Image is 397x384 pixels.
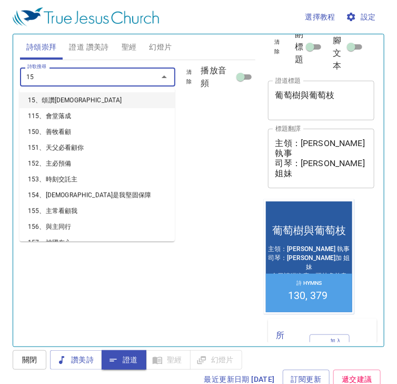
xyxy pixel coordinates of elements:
span: 證道 [110,353,138,367]
span: 設定 [348,11,376,24]
button: Close [157,70,172,84]
li: 150、善牧看顧 [19,124,175,140]
li: 155、主常看顧我 [19,203,175,219]
span: 選擇教程 [305,11,336,24]
li: 154、[DEMOGRAPHIC_DATA]是我堅固保障 [19,187,175,203]
span: 頁腳文本 [333,22,345,72]
textarea: 葡萄樹與葡萄枝 [275,90,368,110]
span: 播放音頻 [201,64,234,90]
button: 清除 [177,66,201,88]
span: 清除 [274,37,281,56]
span: 副標題 [295,28,303,66]
li: 115、會堂落成 [19,108,175,124]
iframe: from-child [264,199,354,314]
li: 156、與主同行 [19,219,175,235]
button: 選擇教程 [301,7,340,27]
span: 讚美詩 [58,353,94,367]
span: 詩頌崇拜 [26,41,57,54]
span: 關閉 [21,353,38,367]
textarea: 主領：[PERSON_NAME] 執事 司琴：[PERSON_NAME] 姐妹 今日讀經進度：哥林多前書第10章1~13節 [275,138,368,178]
img: True Jesus Church [13,7,159,26]
li: 152、主必預備 [19,156,175,171]
span: 幻燈片 [150,41,172,54]
li: 157、神國在心 [19,235,175,251]
li: 151、天父必看顧你 [19,140,175,156]
button: 清除 [268,36,287,58]
li: 153、時刻交託主 [19,171,175,187]
button: 關閉 [13,350,46,370]
span: 證道 讚美詩 [69,41,108,54]
button: 設定 [344,7,380,27]
span: 清除 [184,68,194,87]
span: 聖經 [122,41,137,54]
li: 15、頌讚[DEMOGRAPHIC_DATA] [19,92,175,108]
button: 讚美詩 [50,350,102,370]
button: 證道 [102,350,146,370]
